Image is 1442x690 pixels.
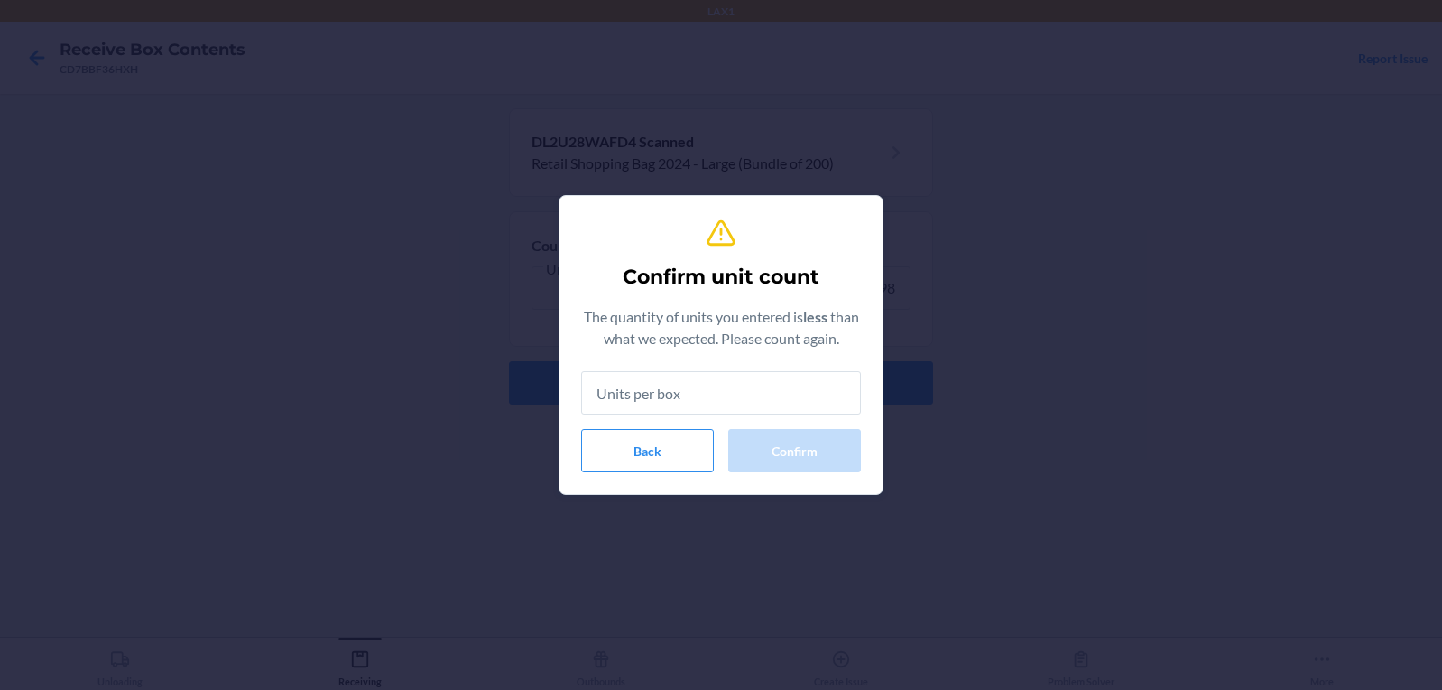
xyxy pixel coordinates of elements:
[728,429,861,472] button: Confirm
[581,306,861,350] p: The quantity of units you entered is than what we expected. Please count again.
[581,429,714,472] button: Back
[581,371,861,415] input: Units per box
[803,308,830,325] b: less
[623,263,819,292] h2: Confirm unit count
